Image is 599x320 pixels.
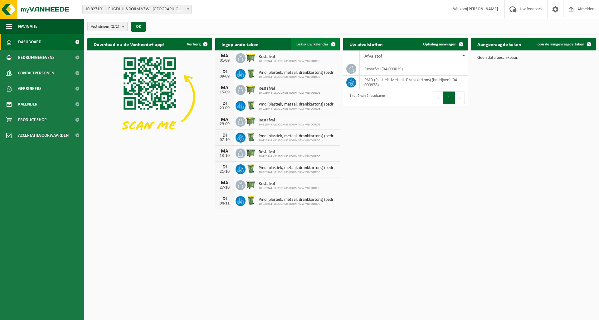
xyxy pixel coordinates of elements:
[18,112,46,128] span: Product Shop
[18,81,41,96] span: Gebruikers
[467,7,498,12] strong: [PERSON_NAME]
[471,38,528,50] h2: Aangevraagde taken
[423,42,456,46] span: Ophaling aanvragen
[18,65,54,81] span: Contactpersonen
[246,116,256,126] img: WB-1100-HPE-GN-51
[259,59,320,63] span: 10-926944 - JEUGDHUIS ROJIM VZW VILVOORDE
[291,38,339,50] a: Bekijk uw kalender
[218,74,231,79] div: 09-09
[259,166,337,171] span: Pmd (plastiek, metaal, drankkartons) (bedrijven)
[259,181,320,186] span: Restafval
[218,85,231,90] div: MA
[18,19,37,34] span: Navigatie
[111,25,119,29] count: (2/2)
[218,101,231,106] div: DI
[18,96,37,112] span: Kalender
[182,38,212,50] button: Verberg
[187,42,201,46] span: Verberg
[218,54,231,59] div: MA
[87,50,212,144] img: Download de VHEPlus App
[83,5,191,14] span: 10-927101 - JEUGDHUIS ROJIM VZW - MECHELEN
[218,196,231,201] div: DI
[218,69,231,74] div: DI
[246,84,256,95] img: WB-1100-HPE-GN-51
[218,90,231,95] div: 15-09
[259,91,320,95] span: 10-926944 - JEUGDHUIS ROJIM VZW VILVOORDE
[218,106,231,111] div: 23-09
[259,107,337,111] span: 10-926944 - JEUGDHUIS ROJIM VZW VILVOORDE
[259,75,337,79] span: 10-926944 - JEUGDHUIS ROJIM VZW VILVOORDE
[259,202,337,206] span: 10-926944 - JEUGDHUIS ROJIM VZW VILVOORDE
[246,148,256,158] img: WB-1100-HPE-GN-51
[259,70,337,75] span: Pmd (plastiek, metaal, drankkartons) (bedrijven)
[215,38,265,50] h2: Ingeplande taken
[259,186,320,190] span: 10-926944 - JEUGDHUIS ROJIM VZW VILVOORDE
[246,132,256,142] img: WB-0240-HPE-GN-51
[87,22,128,31] button: Vestigingen(2/2)
[343,38,389,50] h2: Uw afvalstoffen
[218,201,231,206] div: 04-11
[443,92,455,104] button: 1
[259,123,320,127] span: 10-926944 - JEUGDHUIS ROJIM VZW VILVOORDE
[246,68,256,79] img: WB-0240-HPE-GN-51
[536,42,584,46] span: Toon de aangevraagde taken
[477,56,590,60] p: Geen data beschikbaar.
[364,54,382,59] span: Afvalstof
[259,86,320,91] span: Restafval
[218,138,231,142] div: 07-10
[433,92,443,104] button: Previous
[246,52,256,63] img: WB-1100-HPE-GN-51
[87,38,171,50] h2: Download nu de Vanheede+ app!
[531,38,595,50] a: Toon de aangevraagde taken
[259,171,337,174] span: 10-926944 - JEUGDHUIS ROJIM VZW VILVOORDE
[218,122,231,126] div: 29-09
[455,92,465,104] button: Next
[246,179,256,190] img: WB-1100-HPE-GN-51
[259,134,337,139] span: Pmd (plastiek, metaal, drankkartons) (bedrijven)
[131,22,146,32] button: OK
[259,139,337,143] span: 10-926944 - JEUGDHUIS ROJIM VZW VILVOORDE
[218,170,231,174] div: 21-10
[246,195,256,206] img: WB-0240-HPE-GN-51
[218,186,231,190] div: 27-10
[218,165,231,170] div: DI
[91,22,119,31] span: Vestigingen
[218,117,231,122] div: MA
[346,91,385,105] div: 1 tot 2 van 2 resultaten
[218,133,231,138] div: DI
[259,150,320,155] span: Restafval
[18,128,69,143] span: Acceptatievoorwaarden
[246,163,256,174] img: WB-0240-HPE-GN-51
[296,42,329,46] span: Bekijk uw kalender
[18,34,41,50] span: Dashboard
[218,59,231,63] div: 01-09
[18,50,55,65] span: Bedrijfsgegevens
[259,118,320,123] span: Restafval
[259,155,320,158] span: 10-926944 - JEUGDHUIS ROJIM VZW VILVOORDE
[218,154,231,158] div: 13-10
[259,197,337,202] span: Pmd (plastiek, metaal, drankkartons) (bedrijven)
[259,102,337,107] span: Pmd (plastiek, metaal, drankkartons) (bedrijven)
[360,76,468,89] td: PMD (Plastiek, Metaal, Drankkartons) (bedrijven) (04-000978)
[82,5,192,14] span: 10-927101 - JEUGDHUIS ROJIM VZW - MECHELEN
[246,100,256,111] img: WB-0240-HPE-GN-51
[218,181,231,186] div: MA
[218,149,231,154] div: MA
[418,38,467,50] a: Ophaling aanvragen
[259,54,320,59] span: Restafval
[360,62,468,76] td: restafval (04-000029)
